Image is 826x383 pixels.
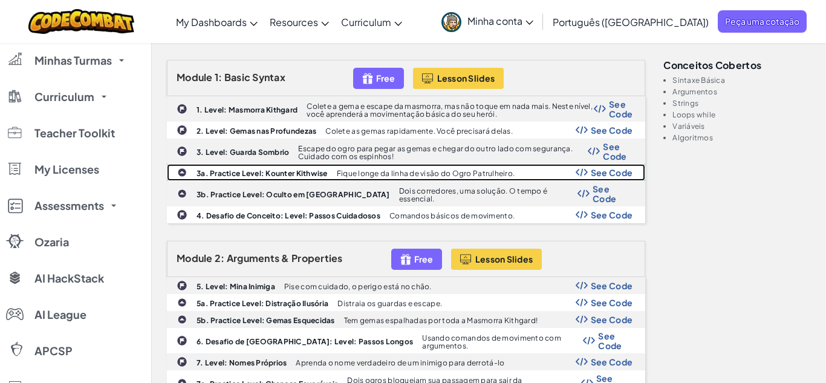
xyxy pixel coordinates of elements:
[337,169,515,177] p: Fique longe da linha de visão do Ogro Patrulheiro.
[167,164,645,181] a: 3a. Practice Level: Kounter Kithwise Fique longe da linha de visão do Ogro Patrulheiro. Show Code...
[576,126,588,134] img: Show Code Logo
[577,189,590,198] img: Show Code Logo
[325,127,513,135] p: Colete as gemas rapidamente. Você precisará delas.
[672,99,811,107] li: Strings
[167,139,645,164] a: 3. Level: Guarda Sombrio Escape do ogro para pegar as gemas e chegar do outro lado com segurança....
[307,102,594,118] p: Colete a gema e escape da masmorra, mas não toque em nada mais. Neste nível, você aprenderá a mov...
[177,146,187,157] img: IconChallengeLevel.svg
[414,254,433,264] span: Free
[422,334,583,350] p: Usando comandos de movimento com argumentos.
[576,315,588,324] img: Show Code Logo
[603,142,633,161] span: See Code
[167,122,645,139] a: 2. Level: Gemas nas Profundezas Colete as gemas rapidamente. Você precisará delas. Show Code Logo...
[413,68,504,89] button: Lesson Slides
[177,189,187,198] img: IconPracticeLevel.svg
[176,16,247,28] span: My Dashboards
[296,359,504,367] p: Aprenda o nome verdadeiro de um inimigo para derrotá-lo
[588,147,600,155] img: Show Code Logo
[177,335,187,346] img: IconChallengeLevel.svg
[298,145,588,160] p: Escape do ogro para pegar as gemas e chegar do outro lado com segurança. Cuidado com os espinhos!
[197,169,328,178] b: 3a. Practice Level: Kounter Kithwise
[197,316,335,325] b: 5b. Practice Level: Gemas Esquecidas
[284,283,432,290] p: Pise com cuidado, o perigo está no chão.
[167,181,645,206] a: 3b. Practice Level: Oculto em [GEOGRAPHIC_DATA] Dois corredores, uma solução. O tempo é essencial...
[34,273,104,284] span: AI HackStack
[34,55,112,66] span: Minhas Turmas
[583,336,595,345] img: Show Code Logo
[663,60,811,70] h3: Conceitos cobertos
[167,277,645,294] a: 5. Level: Mina Inimiga Pise com cuidado, o perigo está no chão. Show Code Logo See Code
[341,16,391,28] span: Curriculum
[672,122,811,130] li: Variáveis
[177,280,187,291] img: IconChallengeLevel.svg
[594,105,606,113] img: Show Code Logo
[34,200,104,211] span: Assessments
[215,71,223,83] span: 1:
[598,331,633,350] span: See Code
[399,187,577,203] p: Dois corredores, uma solução. O tempo é essencial.
[576,168,588,177] img: Show Code Logo
[400,252,411,266] img: IconFreeLevelv2.svg
[197,282,275,291] b: 5. Level: Mina Inimiga
[591,315,633,324] span: See Code
[34,309,86,320] span: AI League
[591,357,633,367] span: See Code
[177,252,213,264] span: Module
[672,134,811,142] li: Algoritmos
[270,16,318,28] span: Resources
[591,298,633,307] span: See Code
[28,9,134,34] img: CodeCombat logo
[264,5,335,38] a: Resources
[467,15,533,27] span: Minha conta
[576,358,588,366] img: Show Code Logo
[167,311,645,328] a: 5b. Practice Level: Gemas Esquecidas Tem gemas espalhadas por toda a Masmorra Kithgard! Show Code...
[344,316,538,324] p: Tem gemas espalhadas por toda a Masmorra Kithgard!
[177,209,187,220] img: IconChallengeLevel.svg
[437,73,495,83] span: Lesson Slides
[441,12,461,32] img: avatar
[197,337,413,346] b: 6. Desafio de [GEOGRAPHIC_DATA]: Level: Passos Longos
[576,281,588,290] img: Show Code Logo
[34,237,69,247] span: Ozaria
[167,328,645,353] a: 6. Desafio de [GEOGRAPHIC_DATA]: Level: Passos Longos Usando comandos de movimento com argumentos...
[335,5,408,38] a: Curriculum
[376,73,395,83] span: Free
[591,125,633,135] span: See Code
[167,353,645,370] a: 7. Level: Nomes Próprios Aprenda o nome verdadeiro de um inimigo para derrotá-lo Show Code Logo S...
[167,294,645,311] a: 5a. Practice Level: Distração Ilusória Distraia os guardas e escape. Show Code Logo See Code
[435,2,539,41] a: Minha conta
[337,300,442,307] p: Distraia os guardas e escape.
[197,148,289,157] b: 3. Level: Guarda Sombrio
[197,299,328,308] b: 5a. Practice Level: Distração Ilusória
[197,190,390,199] b: 3b. Practice Level: Oculto em [GEOGRAPHIC_DATA]
[197,105,298,114] b: 1. Level: Masmorra Kithgard
[34,164,99,175] span: My Licenses
[591,281,633,290] span: See Code
[718,10,807,33] a: Peça uma cotação
[672,88,811,96] li: Argumentos
[34,91,94,102] span: Curriculum
[547,5,715,38] a: Português ([GEOGRAPHIC_DATA])
[227,252,343,264] span: Arguments & Properties
[576,211,588,219] img: Show Code Logo
[34,128,115,139] span: Teacher Toolkit
[177,356,187,367] img: IconChallengeLevel.svg
[389,212,515,220] p: Comandos básicos de movimento.
[177,103,187,114] img: IconChallengeLevel.svg
[177,315,187,324] img: IconPracticeLevel.svg
[672,76,811,84] li: Sintaxe Básica
[553,16,709,28] span: Português ([GEOGRAPHIC_DATA])
[177,71,213,83] span: Module
[672,111,811,119] li: Loops while
[224,71,285,83] span: Basic Syntax
[591,210,633,220] span: See Code
[177,168,187,177] img: IconPracticeLevel.svg
[197,358,287,367] b: 7. Level: Nomes Próprios
[593,184,633,203] span: See Code
[451,249,542,270] button: Lesson Slides
[362,71,373,85] img: IconFreeLevelv2.svg
[167,96,645,122] a: 1. Level: Masmorra Kithgard Colete a gema e escape da masmorra, mas não toque em nada mais. Neste...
